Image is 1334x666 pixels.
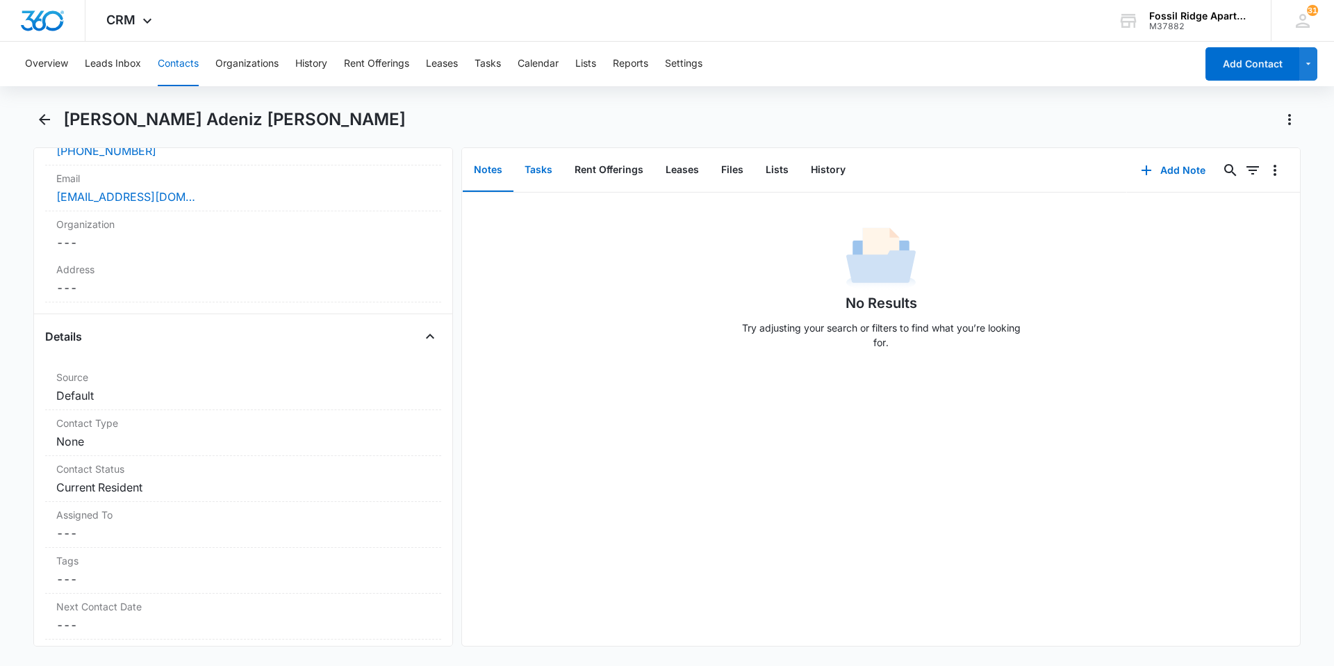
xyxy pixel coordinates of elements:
button: History [295,42,327,86]
span: CRM [106,13,135,27]
dd: --- [56,234,430,251]
button: Rent Offerings [563,149,654,192]
div: Next Contact Date--- [45,594,441,640]
a: [EMAIL_ADDRESS][DOMAIN_NAME] [56,188,195,205]
button: Organizations [215,42,279,86]
button: Tasks [475,42,501,86]
img: No Data [846,223,916,293]
label: Tags [56,553,430,568]
dd: None [56,433,430,450]
button: Overview [25,42,68,86]
button: Settings [665,42,702,86]
label: Color Tag [56,645,430,660]
button: Filters [1242,159,1264,181]
div: Contact StatusCurrent Resident [45,456,441,502]
div: Email[EMAIL_ADDRESS][DOMAIN_NAME] [45,165,441,211]
button: Leases [654,149,710,192]
button: Notes [463,149,513,192]
button: Search... [1219,159,1242,181]
div: Contact TypeNone [45,410,441,456]
button: Files [710,149,755,192]
button: History [800,149,857,192]
button: Add Contact [1205,47,1299,81]
a: [PHONE_NUMBER] [56,143,156,159]
button: Add Note [1127,154,1219,187]
dd: --- [56,617,430,633]
button: Rent Offerings [344,42,409,86]
dd: Current Resident [56,479,430,496]
label: Next Contact Date [56,599,430,614]
button: Tasks [513,149,563,192]
button: Contacts [158,42,199,86]
p: Try adjusting your search or filters to find what you’re looking for. [735,320,1027,350]
dd: --- [56,571,430,587]
span: 31 [1307,5,1318,16]
button: Leads Inbox [85,42,141,86]
h1: [PERSON_NAME] Adeniz [PERSON_NAME] [63,109,406,130]
label: Contact Status [56,462,430,476]
div: notifications count [1307,5,1318,16]
dd: --- [56,279,430,296]
button: Lists [755,149,800,192]
h4: Details [45,328,82,345]
dd: --- [56,525,430,542]
div: account id [1149,22,1251,31]
button: Overflow Menu [1264,159,1286,181]
button: Actions [1278,108,1301,131]
label: Assigned To [56,507,430,522]
div: Organization--- [45,211,441,257]
button: Lists [575,42,596,86]
dd: Default [56,387,430,404]
label: Source [56,370,430,384]
label: Organization [56,217,430,232]
label: Address [56,262,430,277]
label: Contact Type [56,416,430,430]
div: Assigned To--- [45,502,441,548]
button: Reports [613,42,648,86]
button: Close [419,325,441,348]
h1: No Results [846,293,917,314]
button: Leases [426,42,458,86]
button: Back [33,108,55,131]
div: account name [1149,10,1251,22]
div: Address--- [45,257,441,302]
label: Email [56,171,430,186]
div: SourceDefault [45,364,441,410]
div: Tags--- [45,548,441,594]
button: Calendar [518,42,559,86]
